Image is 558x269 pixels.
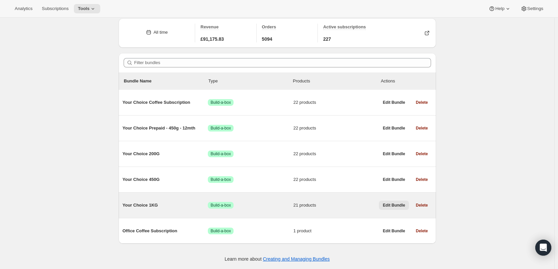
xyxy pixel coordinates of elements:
[211,203,231,208] span: Build-a-box
[383,100,405,105] span: Edit Bundle
[124,78,208,84] p: Bundle Name
[527,6,543,11] span: Settings
[383,228,405,234] span: Edit Bundle
[379,175,409,184] button: Edit Bundle
[379,98,409,107] button: Edit Bundle
[379,201,409,210] button: Edit Bundle
[123,99,208,106] span: Your Choice Coffee Subscription
[293,228,379,234] span: 1 product
[381,78,431,84] div: Actions
[379,226,409,236] button: Edit Bundle
[293,125,379,131] span: 22 products
[412,201,432,210] button: Delete
[416,125,428,131] span: Delete
[208,78,293,84] div: Type
[379,123,409,133] button: Edit Bundle
[383,203,405,208] span: Edit Bundle
[293,151,379,157] span: 22 products
[134,58,431,67] input: Filter bundles
[211,228,231,234] span: Build-a-box
[123,202,208,209] span: Your Choice 1KG
[412,149,432,159] button: Delete
[517,4,547,13] button: Settings
[211,177,231,182] span: Build-a-box
[293,202,379,209] span: 21 products
[416,203,428,208] span: Delete
[293,176,379,183] span: 22 products
[412,98,432,107] button: Delete
[262,36,272,42] span: 5094
[225,256,329,262] p: Learn more about
[42,6,68,11] span: Subscriptions
[323,24,366,29] span: Active subscriptions
[211,100,231,105] span: Build-a-box
[412,175,432,184] button: Delete
[416,228,428,234] span: Delete
[38,4,73,13] button: Subscriptions
[412,226,432,236] button: Delete
[74,4,100,13] button: Tools
[263,256,330,262] a: Creating and Managing Bundles
[15,6,32,11] span: Analytics
[412,123,432,133] button: Delete
[153,29,168,36] div: All time
[383,177,405,182] span: Edit Bundle
[495,6,504,11] span: Help
[383,151,405,157] span: Edit Bundle
[416,100,428,105] span: Delete
[123,125,208,131] span: Your Choice Prepaid - 450g - 12mth
[123,151,208,157] span: Your Choice 200G
[123,176,208,183] span: Your Choice 450G
[211,151,231,157] span: Build-a-box
[262,24,276,29] span: Orders
[293,99,379,106] span: 22 products
[383,125,405,131] span: Edit Bundle
[484,4,515,13] button: Help
[78,6,90,11] span: Tools
[11,4,36,13] button: Analytics
[416,177,428,182] span: Delete
[200,24,219,29] span: Revenue
[211,125,231,131] span: Build-a-box
[535,240,551,256] div: Open Intercom Messenger
[323,36,331,42] span: 227
[379,149,409,159] button: Edit Bundle
[123,228,208,234] span: Office Coffee Subscription
[200,36,224,42] span: £91,175.83
[293,78,378,84] div: Products
[416,151,428,157] span: Delete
